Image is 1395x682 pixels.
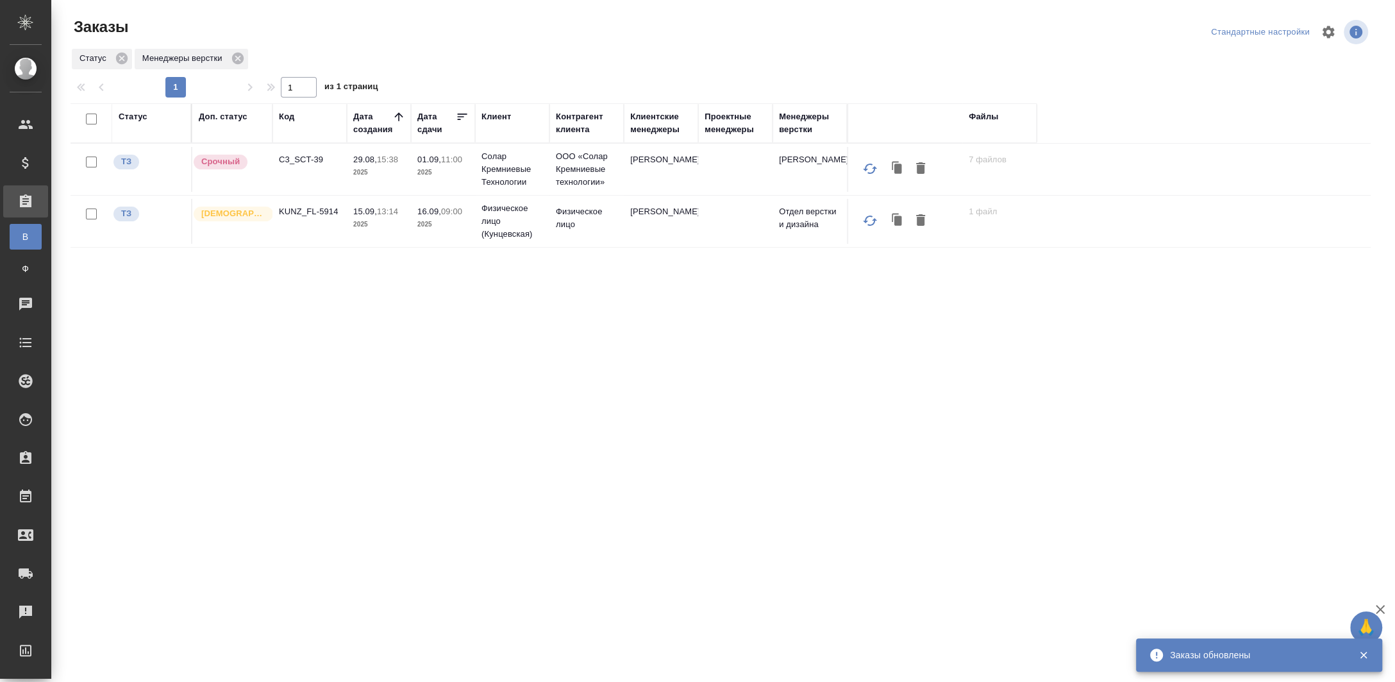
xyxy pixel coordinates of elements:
[377,155,398,164] p: 15:38
[199,110,247,123] div: Доп. статус
[481,110,511,123] div: Клиент
[1355,614,1377,641] span: 🙏
[556,205,617,231] p: Физическое лицо
[10,256,42,282] a: Ф
[279,110,294,123] div: Код
[353,218,405,231] p: 2025
[135,49,248,69] div: Менеджеры верстки
[201,155,240,168] p: Срочный
[556,150,617,189] p: ООО «Солар Кремниевые технологии»
[324,79,378,98] span: из 1 страниц
[112,153,185,171] div: Выставляет КМ при отправке заказа на расчет верстке (для тикета) или для уточнения сроков на прои...
[192,205,266,223] div: Выставляется автоматически для первых 3 заказов нового контактного лица. Особое внимание
[885,157,910,181] button: Клонировать
[885,209,910,233] button: Клонировать
[279,153,340,166] p: C3_SCT-39
[630,110,692,136] div: Клиентские менеджеры
[417,110,456,136] div: Дата сдачи
[417,218,469,231] p: 2025
[377,207,398,216] p: 13:14
[353,155,377,164] p: 29.08,
[779,110,840,136] div: Менеджеры верстки
[624,147,698,192] td: [PERSON_NAME]
[417,166,469,179] p: 2025
[441,155,462,164] p: 11:00
[353,110,392,136] div: Дата создания
[16,230,35,243] span: В
[119,110,147,123] div: Статус
[441,207,462,216] p: 09:00
[71,17,128,37] span: Заказы
[417,155,441,164] p: 01.09,
[969,110,998,123] div: Файлы
[112,205,185,223] div: Выставляет КМ при отправке заказа на расчет верстке (для тикета) или для уточнения сроков на прои...
[1170,649,1339,661] div: Заказы обновлены
[1344,20,1371,44] span: Посмотреть информацию
[910,157,931,181] button: Удалить
[79,52,111,65] p: Статус
[417,207,441,216] p: 16.09,
[1313,17,1344,47] span: Настроить таблицу
[279,205,340,218] p: KUNZ_FL-5914
[969,153,1030,166] p: 7 файлов
[779,153,840,166] p: [PERSON_NAME]
[142,52,227,65] p: Менеджеры верстки
[705,110,766,136] div: Проектные менеджеры
[121,207,131,220] p: ТЗ
[201,207,265,220] p: [DEMOGRAPHIC_DATA]
[16,262,35,275] span: Ф
[72,49,132,69] div: Статус
[969,205,1030,218] p: 1 файл
[779,205,840,231] p: Отдел верстки и дизайна
[910,209,931,233] button: Удалить
[481,202,543,241] p: Физическое лицо (Кунцевская)
[624,199,698,244] td: [PERSON_NAME]
[10,224,42,250] a: В
[1350,611,1382,644] button: 🙏
[1208,22,1313,42] div: split button
[353,207,377,216] p: 15.09,
[855,153,885,184] button: Обновить
[192,153,266,171] div: Выставляется автоматически, если на указанный объем услуг необходимо больше времени в стандартном...
[1350,649,1376,661] button: Закрыть
[481,150,543,189] p: Солар Кремниевые Технологии
[353,166,405,179] p: 2025
[556,110,617,136] div: Контрагент клиента
[855,205,885,236] button: Обновить
[121,155,131,168] p: ТЗ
